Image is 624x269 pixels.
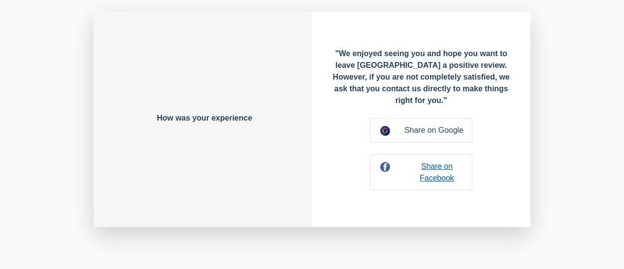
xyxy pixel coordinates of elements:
a: Share on Google [405,124,464,136]
img: icon [380,126,390,135]
div: How was your experience [157,112,253,124]
a: Share on Facebook [405,161,469,184]
img: icon [380,162,390,171]
div: "We enjoyed seeing you and hope you want to leave [GEOGRAPHIC_DATA] a positive review. However, i... [329,48,514,106]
